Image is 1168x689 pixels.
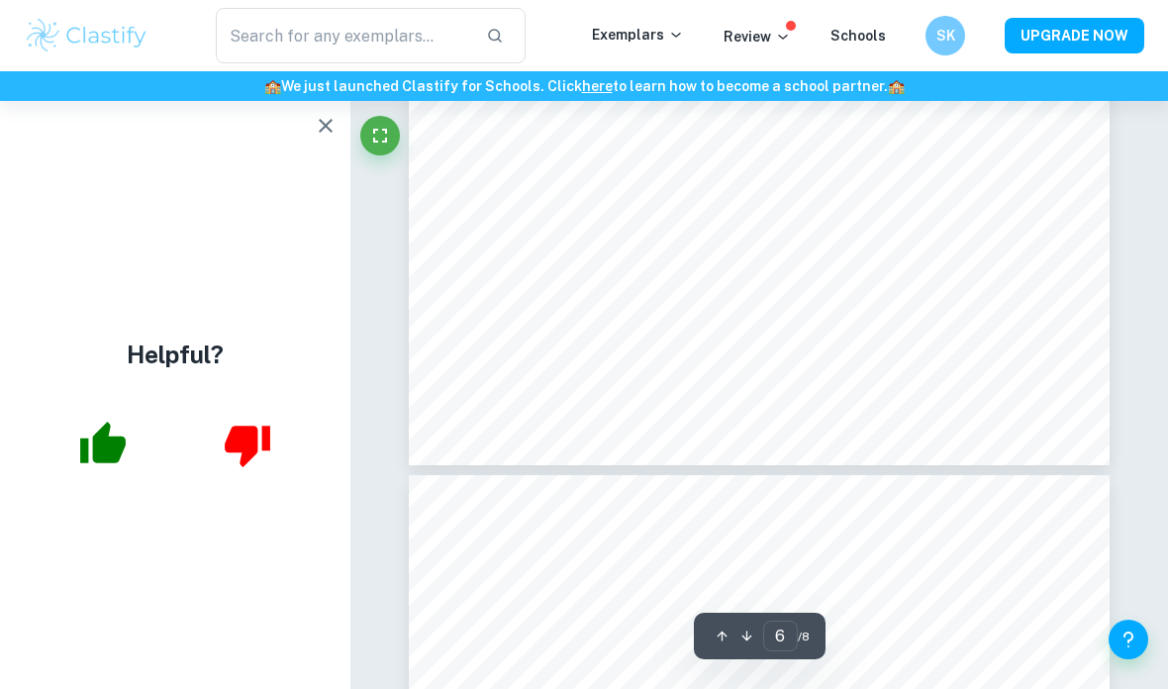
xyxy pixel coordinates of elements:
[934,25,957,47] h6: SK
[925,16,965,55] button: SK
[127,337,224,372] h4: Helpful?
[592,24,684,46] p: Exemplars
[830,28,886,44] a: Schools
[888,78,905,94] span: 🏫
[216,8,470,63] input: Search for any exemplars...
[1005,18,1144,53] button: UPGRADE NOW
[798,628,810,645] span: / 8
[264,78,281,94] span: 🏫
[582,78,613,94] a: here
[724,26,791,48] p: Review
[360,116,400,155] button: Fullscreen
[24,16,149,55] img: Clastify logo
[4,75,1164,97] h6: We just launched Clastify for Schools. Click to learn how to become a school partner.
[1109,620,1148,659] button: Help and Feedback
